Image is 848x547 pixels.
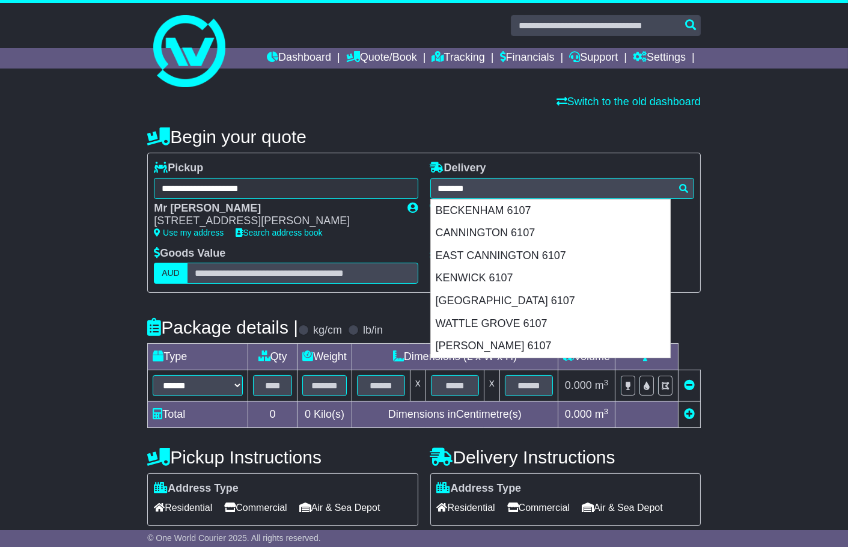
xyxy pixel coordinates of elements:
td: Type [148,344,248,370]
span: 0.000 [565,379,592,391]
label: Goods Value [154,247,225,260]
span: m [595,408,609,420]
typeahead: Please provide city [430,178,694,199]
h4: Package details | [147,317,298,337]
h4: Pickup Instructions [147,447,418,467]
td: x [484,370,499,402]
span: © One World Courier 2025. All rights reserved. [147,533,321,543]
span: Residential [437,498,495,517]
a: Search address book [236,228,322,237]
div: EAST CANNINGTON 6107 [431,245,670,267]
a: Financials [500,48,555,69]
label: kg/cm [313,324,342,337]
a: Dashboard [267,48,331,69]
a: Switch to the old dashboard [557,96,701,108]
label: AUD [154,263,188,284]
div: [PERSON_NAME] 6107 [431,335,670,358]
div: BECKENHAM 6107 [431,200,670,222]
div: WATTLE GROVE 6107 [431,313,670,335]
a: Use my address [154,228,224,237]
a: Tracking [432,48,485,69]
div: Mr [PERSON_NAME] [154,202,395,215]
label: Address Type [154,482,239,495]
a: Quote/Book [346,48,417,69]
label: Delivery [430,162,486,175]
a: Support [569,48,618,69]
td: Kilo(s) [297,402,352,428]
td: Weight [297,344,352,370]
td: Qty [248,344,297,370]
h4: Delivery Instructions [430,447,701,467]
sup: 3 [604,407,609,416]
div: KENWICK 6107 [431,267,670,290]
div: [STREET_ADDRESS][PERSON_NAME] [154,215,395,228]
span: m [595,379,609,391]
span: 0 [305,408,311,420]
a: Add new item [684,408,695,420]
span: Air & Sea Depot [299,498,380,517]
span: Commercial [224,498,287,517]
td: Dimensions (L x W x H) [352,344,558,370]
span: Residential [154,498,212,517]
div: [GEOGRAPHIC_DATA] 6107 [431,290,670,313]
td: Total [148,402,248,428]
a: Remove this item [684,379,695,391]
td: x [410,370,426,402]
sup: 3 [604,378,609,387]
label: lb/in [363,324,383,337]
div: CANNINGTON 6107 [431,222,670,245]
h4: Begin your quote [147,127,701,147]
span: Air & Sea Depot [582,498,663,517]
span: 0.000 [565,408,592,420]
span: Commercial [507,498,570,517]
a: Settings [633,48,686,69]
td: 0 [248,402,297,428]
label: Address Type [437,482,522,495]
label: Pickup [154,162,203,175]
td: Dimensions in Centimetre(s) [352,402,558,428]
